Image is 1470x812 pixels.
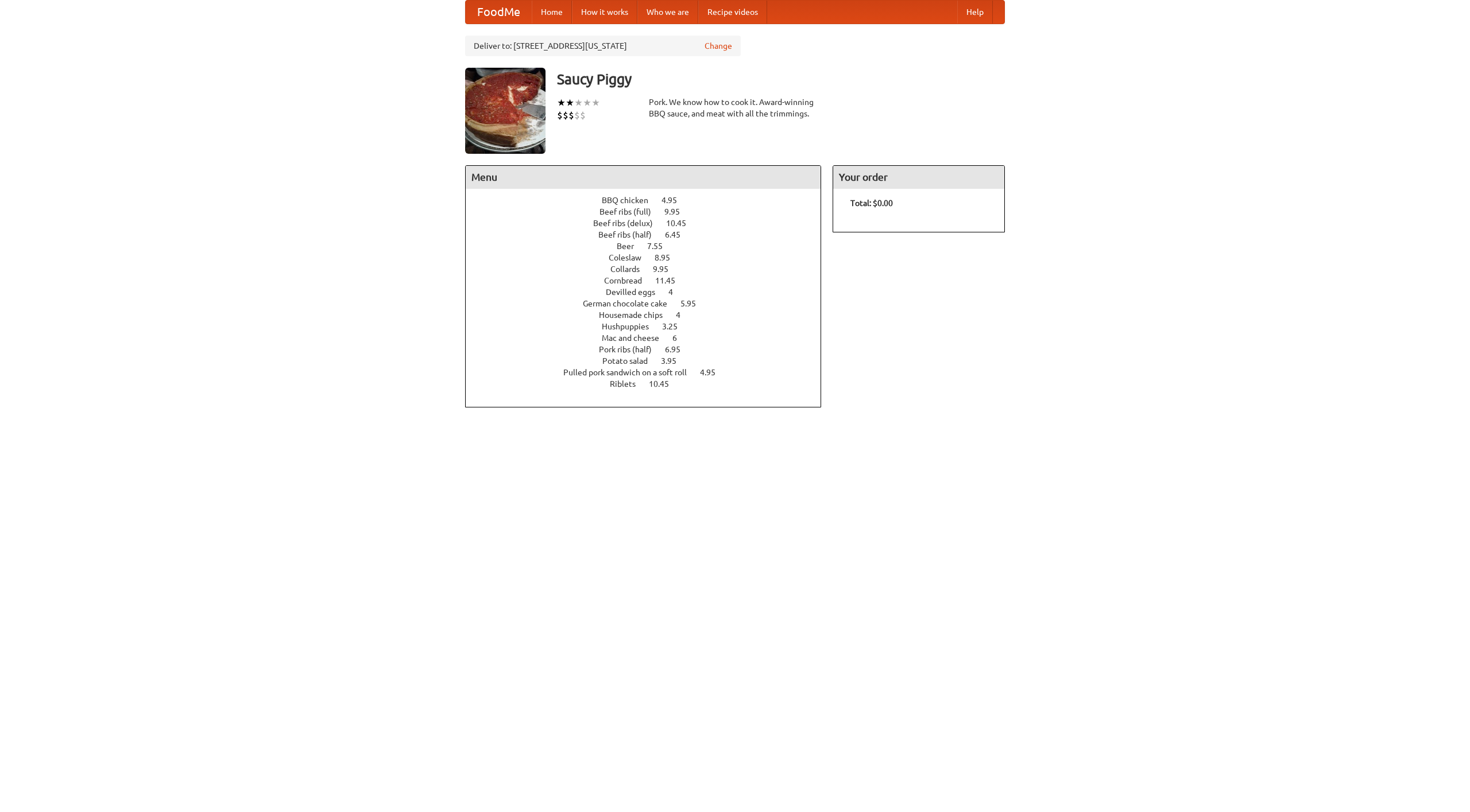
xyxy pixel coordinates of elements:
a: BBQ chicken 4.95 [602,196,698,205]
span: Beef ribs (delux) [593,219,664,228]
a: Hushpuppies 3.25 [602,322,699,331]
span: Cornbread [604,276,653,285]
span: 7.55 [647,242,674,251]
a: Riblets 10.45 [610,379,690,388]
span: Coleslaw [609,253,653,262]
span: 6.95 [665,345,692,354]
a: Who we are [637,1,698,24]
span: Beef ribs (full) [599,207,663,216]
h4: Menu [466,166,821,189]
span: 3.95 [661,356,688,366]
a: How it works [572,1,637,24]
span: 6.45 [665,230,692,239]
span: 4 [676,310,692,320]
li: ★ [574,96,583,109]
a: Mac and cheese 6 [602,333,698,343]
span: Collards [610,265,651,274]
span: German chocolate cake [583,299,679,308]
a: Beef ribs (delux) 10.45 [593,219,707,228]
li: $ [563,109,568,122]
span: Housemade chips [599,310,674,320]
li: ★ [583,96,591,109]
span: 4.95 [661,196,688,205]
span: 9.95 [664,207,691,216]
span: 5.95 [680,299,707,308]
a: German chocolate cake 5.95 [583,299,717,308]
h3: Saucy Piggy [557,68,1005,91]
span: 10.45 [666,219,698,228]
span: Mac and cheese [602,333,671,343]
a: Collards 9.95 [610,265,690,274]
span: 9.95 [653,265,680,274]
li: $ [557,109,563,122]
li: $ [568,109,574,122]
span: 8.95 [655,253,682,262]
b: Total: $0.00 [850,199,893,208]
li: ★ [591,96,600,109]
span: Beef ribs (half) [598,230,663,239]
li: ★ [566,96,574,109]
span: Potato salad [602,356,659,366]
li: $ [574,109,580,122]
a: Pulled pork sandwich on a soft roll 4.95 [563,368,737,377]
a: Devilled eggs 4 [606,287,694,297]
li: ★ [557,96,566,109]
span: 10.45 [649,379,680,388]
span: Pulled pork sandwich on a soft roll [563,368,698,377]
a: Potato salad 3.95 [602,356,698,366]
span: 3.25 [662,322,689,331]
div: Pork. We know how to cook it. Award-winning BBQ sauce, and meat with all the trimmings. [649,96,821,119]
a: Coleslaw 8.95 [609,253,691,262]
a: Help [957,1,993,24]
a: Housemade chips 4 [599,310,702,320]
a: Beef ribs (half) 6.45 [598,230,702,239]
li: $ [580,109,586,122]
a: FoodMe [466,1,532,24]
span: Pork ribs (half) [599,345,663,354]
a: Change [705,40,732,52]
img: angular.jpg [465,68,546,154]
h4: Your order [833,166,1004,189]
span: Devilled eggs [606,287,667,297]
span: 4.95 [700,368,727,377]
a: Beef ribs (full) 9.95 [599,207,701,216]
span: BBQ chicken [602,196,660,205]
span: Beer [617,242,645,251]
a: Home [532,1,572,24]
span: 6 [672,333,688,343]
span: 11.45 [655,276,687,285]
span: Riblets [610,379,647,388]
span: Hushpuppies [602,322,660,331]
a: Recipe videos [698,1,767,24]
span: 4 [668,287,684,297]
div: Deliver to: [STREET_ADDRESS][US_STATE] [465,36,741,56]
a: Cornbread 11.45 [604,276,697,285]
a: Beer 7.55 [617,242,684,251]
a: Pork ribs (half) 6.95 [599,345,702,354]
